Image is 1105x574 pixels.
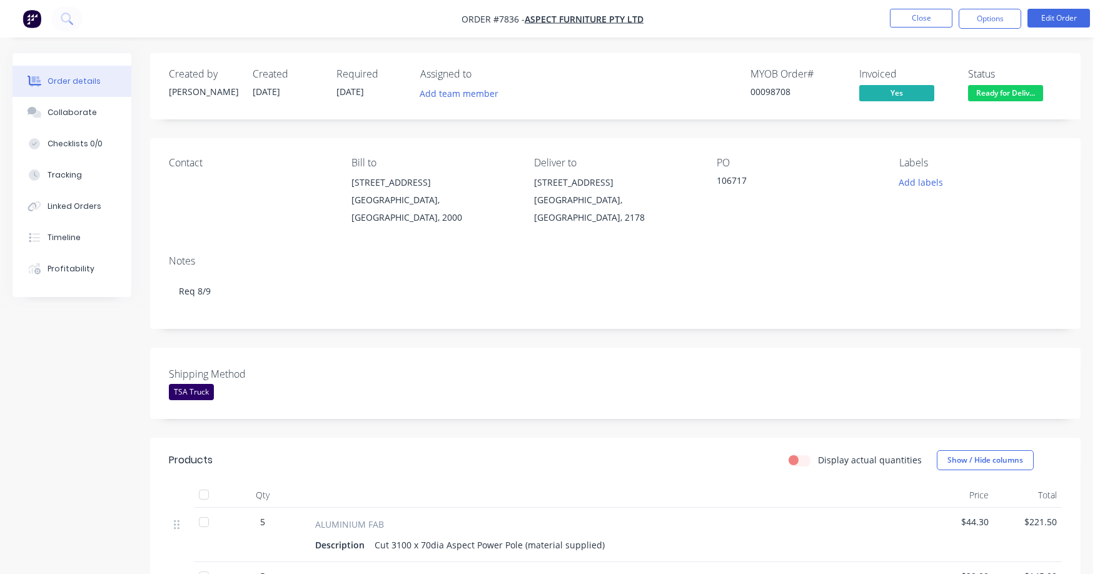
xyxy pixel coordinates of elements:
div: [GEOGRAPHIC_DATA], [GEOGRAPHIC_DATA], 2178 [534,191,697,226]
div: Products [169,453,213,468]
div: Cut 3100 x 70dia Aspect Power Pole (material supplied) [370,536,610,554]
div: Collaborate [48,107,97,118]
div: 106717 [717,174,873,191]
span: 5 [260,515,265,528]
button: Checklists 0/0 [13,128,131,159]
div: Status [968,68,1062,80]
button: Tracking [13,159,131,191]
div: 00098708 [750,85,844,98]
div: Labels [899,157,1062,169]
div: Invoiced [859,68,953,80]
label: Shipping Method [169,366,325,381]
div: Deliver to [534,157,697,169]
div: TSA Truck [169,384,214,400]
img: Factory [23,9,41,28]
div: Tracking [48,169,82,181]
div: Assigned to [420,68,545,80]
div: [STREET_ADDRESS] [351,174,514,191]
div: Created by [169,68,238,80]
div: Qty [225,483,300,508]
div: Contact [169,157,331,169]
div: Bill to [351,157,514,169]
button: Add team member [413,85,505,102]
div: [STREET_ADDRESS][GEOGRAPHIC_DATA], [GEOGRAPHIC_DATA], 2178 [534,174,697,226]
span: ALUMINIUM FAB [315,518,384,531]
button: Collaborate [13,97,131,128]
div: Total [994,483,1062,508]
div: [GEOGRAPHIC_DATA], [GEOGRAPHIC_DATA], 2000 [351,191,514,226]
span: Yes [859,85,934,101]
div: [STREET_ADDRESS] [534,174,697,191]
div: Linked Orders [48,201,101,212]
button: Show / Hide columns [937,450,1034,470]
span: $44.30 [931,515,989,528]
div: Timeline [48,232,81,243]
button: Options [959,9,1021,29]
div: Description [315,536,370,554]
div: Notes [169,255,1062,267]
button: Order details [13,66,131,97]
div: Created [253,68,321,80]
div: [PERSON_NAME] [169,85,238,98]
button: Add labels [892,174,950,191]
div: Profitability [48,263,94,274]
div: Price [926,483,994,508]
button: Timeline [13,222,131,253]
div: Checklists 0/0 [48,138,103,149]
div: Order details [48,76,101,87]
span: [DATE] [336,86,364,98]
div: Req 8/9 [169,272,1062,310]
label: Display actual quantities [818,453,922,466]
button: Profitability [13,253,131,284]
button: Edit Order [1027,9,1090,28]
span: Ready for Deliv... [968,85,1043,101]
div: Required [336,68,405,80]
div: PO [717,157,879,169]
button: Ready for Deliv... [968,85,1043,104]
button: Linked Orders [13,191,131,222]
a: Aspect Furniture Pty Ltd [525,13,643,25]
div: [STREET_ADDRESS][GEOGRAPHIC_DATA], [GEOGRAPHIC_DATA], 2000 [351,174,514,226]
button: Add team member [420,85,505,102]
span: Order #7836 - [462,13,525,25]
span: $221.50 [999,515,1057,528]
span: [DATE] [253,86,280,98]
div: MYOB Order # [750,68,844,80]
button: Close [890,9,952,28]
